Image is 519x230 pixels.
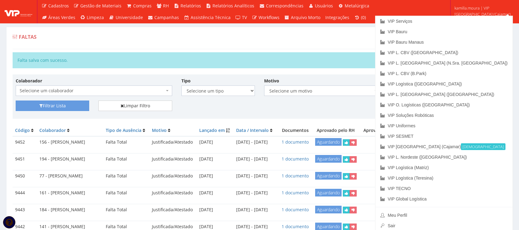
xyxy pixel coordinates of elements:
span: Aguardando [315,189,342,196]
a: VIP L. [GEOGRAPHIC_DATA] (N.Sra. [GEOGRAPHIC_DATA]) [375,58,513,68]
td: Falta Total [103,187,149,199]
span: Relatórios Analíticos [212,3,254,9]
span: Áreas Verdes [48,14,75,20]
span: Gestão de Materiais [80,3,121,9]
a: Lançado em [199,127,225,133]
a: (0) [352,12,368,23]
img: logo [5,7,32,16]
a: VIP Bauru Manaus [375,37,513,47]
button: Filtrar Lista [16,101,89,111]
span: Integrações [325,14,349,20]
a: Limpar Filtro [98,101,172,111]
td: [DATE] - [DATE] [234,204,279,216]
a: Áreas Verdes [39,12,78,23]
span: Assistência Técnica [191,14,231,20]
td: [DATE] [197,153,233,165]
td: Falta Total [103,170,149,182]
a: VIP O. Logísticas ([GEOGRAPHIC_DATA]) [375,100,513,110]
a: Tipo de Ausência [106,127,141,133]
span: Usuários [315,3,333,9]
span: (0) [361,14,366,20]
span: Workflows [259,14,279,20]
a: VIP Uniformes [375,121,513,131]
a: VIP L. [GEOGRAPHIC_DATA] ([GEOGRAPHIC_DATA]) [375,89,513,100]
td: [DATE] [197,187,233,199]
td: [DATE] [197,170,233,182]
a: 1 documento [282,173,309,179]
span: Aguardando [315,138,342,146]
a: TV [233,12,250,23]
span: Selecione um colaborador [16,85,172,96]
span: kamilla.moura | VIP [GEOGRAPHIC_DATA] (Cajamar) [454,5,511,17]
td: [DATE] - [DATE] [234,136,279,148]
span: Faltas [19,34,37,40]
span: Cadastros [48,3,69,9]
td: Justificada/Atestado [149,170,197,182]
span: Limpeza [87,14,104,20]
td: [DATE] [197,136,233,148]
td: 9450 [13,170,37,182]
span: Selecione um colaborador [20,88,164,94]
a: VIP Bauru [375,26,513,37]
a: VIP SESMET [375,131,513,141]
td: [DATE] - [DATE] [234,153,279,165]
td: Justificada/Atestado [149,136,197,148]
a: Assistência Técnica [181,12,233,23]
span: TV [242,14,247,20]
a: VIP Global Logística [375,194,513,204]
a: VIP Soluções Robóticas [375,110,513,121]
td: 156 - [PERSON_NAME] [37,136,103,148]
td: 9452 [13,136,37,148]
span: Relatórios [180,3,201,9]
td: 9443 [13,204,37,216]
td: 9451 [13,153,37,165]
a: VIP Logística (Teresina) [375,173,513,183]
label: Motivo [264,78,279,84]
td: Falta Total [103,136,149,148]
a: Campanhas [145,12,182,23]
span: Correspondências [266,3,303,9]
span: Campanhas [154,14,179,20]
a: VIP [GEOGRAPHIC_DATA] (Cajamar)[DEMOGRAPHIC_DATA] [375,141,513,152]
th: Aprovado pelo RH [312,125,360,136]
a: 1 documento [282,190,309,196]
a: 1 documento [282,207,309,212]
td: Falta Total [103,204,149,216]
td: [DATE] [197,204,233,216]
td: Justificada/Atestado [149,153,197,165]
span: Aguardando [315,155,342,163]
label: Tipo [181,78,191,84]
td: 184 - [PERSON_NAME] [37,204,103,216]
a: Integrações [323,12,352,23]
a: VIP L. CBV (B.Park) [375,68,513,79]
a: Workflows [249,12,282,23]
td: 77 - [PERSON_NAME] [37,170,103,182]
span: RH [163,3,169,9]
label: Colaborador [16,78,42,84]
td: Justificada/Atestado [149,204,197,216]
a: VIP Logística ([GEOGRAPHIC_DATA]) [375,79,513,89]
th: Aprovado pela Diretoria RH [360,125,425,136]
a: Colaborador [39,127,66,133]
a: 1 documento [282,224,309,229]
span: Compras [133,3,152,9]
a: Meu Perfil [375,210,513,220]
td: 194 - [PERSON_NAME] [37,153,103,165]
a: 1 documento [282,139,309,145]
a: Universidade [106,12,145,23]
span: Universidade [116,14,143,20]
td: Falta Total [103,153,149,165]
a: Limpeza [78,12,107,23]
a: VIP Logística (Matriz) [375,162,513,173]
a: Data / Intervalo [236,127,269,133]
td: 161 - [PERSON_NAME] [37,187,103,199]
a: VIP Serviços [375,16,513,26]
span: Aguardando [315,206,342,213]
a: Arquivo Morto [282,12,323,23]
span: Aguardando [315,172,342,180]
a: 1 documento [282,156,309,162]
a: Código [15,127,30,133]
div: Falta salva com sucesso. [13,52,506,68]
td: Justificada/Atestado [149,187,197,199]
th: Documentos [279,125,312,136]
